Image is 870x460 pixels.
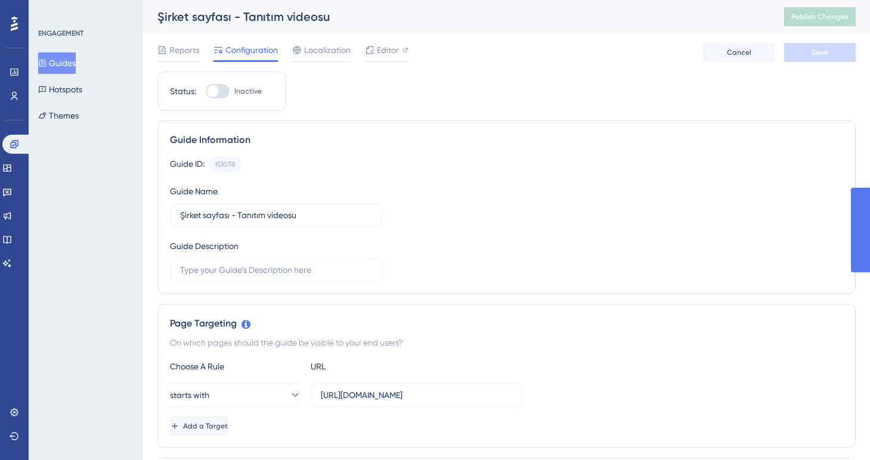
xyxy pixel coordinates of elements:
[727,48,751,57] span: Cancel
[180,209,372,222] input: Type your Guide’s Name here
[170,84,196,98] div: Status:
[784,7,856,26] button: Publish Changes
[170,184,218,198] div: Guide Name
[225,43,278,57] span: Configuration
[170,335,843,350] div: On which pages should the guide be visible to your end users?
[321,388,513,402] input: yourwebsite.com/path
[38,79,82,100] button: Hotspots
[170,157,205,172] div: Guide ID:
[183,421,228,431] span: Add a Target
[703,43,775,62] button: Cancel
[784,43,856,62] button: Save
[170,388,209,402] span: starts with
[170,133,843,147] div: Guide Information
[234,86,262,96] span: Inactive
[169,43,199,57] span: Reports
[38,105,79,126] button: Themes
[180,263,372,276] input: Type your Guide’s Description here
[820,413,856,449] iframe: UserGuiding AI Assistant Launcher
[38,52,76,74] button: Guides
[812,48,828,57] span: Save
[170,417,228,436] button: Add a Target
[215,160,236,169] div: 151078
[377,43,399,57] span: Editor
[157,8,754,25] div: Şirket sayfası - Tanıtım videosu
[170,239,239,253] div: Guide Description
[38,29,83,38] div: ENGAGEMENT
[304,43,351,57] span: Localization
[311,359,442,374] div: URL
[791,12,849,21] span: Publish Changes
[170,359,301,374] div: Choose A Rule
[170,383,301,407] button: starts with
[170,316,843,331] div: Page Targeting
